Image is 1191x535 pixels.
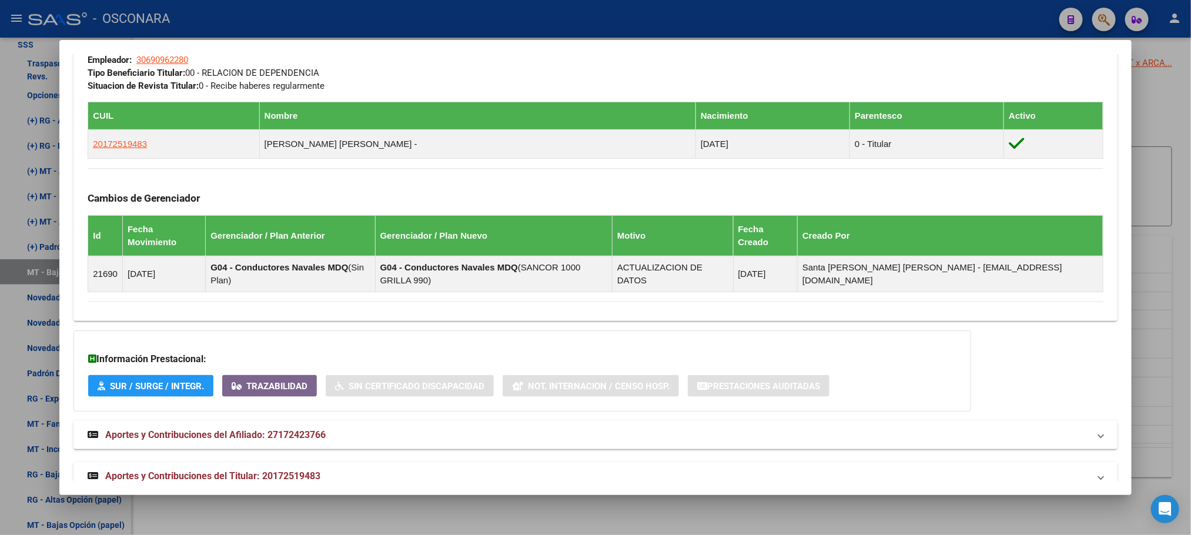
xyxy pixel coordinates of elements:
[123,215,206,256] th: Fecha Movimiento
[798,256,1103,292] td: Santa [PERSON_NAME] [PERSON_NAME] - [EMAIL_ADDRESS][DOMAIN_NAME]
[503,375,679,397] button: Not. Internacion / Censo Hosp.
[1004,102,1103,129] th: Activo
[528,381,670,392] span: Not. Internacion / Censo Hosp.
[259,102,695,129] th: Nombre
[688,375,829,397] button: Prestaciones Auditadas
[206,215,375,256] th: Gerenciador / Plan Anterior
[88,68,185,78] strong: Tipo Beneficiario Titular:
[210,262,364,285] span: Sin Plan
[222,375,317,397] button: Trazabilidad
[850,102,1004,129] th: Parentesco
[850,129,1004,158] td: 0 - Titular
[110,381,204,392] span: SUR / SURGE / INTEGR.
[733,256,798,292] td: [DATE]
[88,375,213,397] button: SUR / SURGE / INTEGR.
[88,102,259,129] th: CUIL
[380,262,518,272] strong: G04 - Conductores Navales MDQ
[349,381,484,392] span: Sin Certificado Discapacidad
[695,129,849,158] td: [DATE]
[88,68,319,78] span: 00 - RELACION DE DEPENDENCIA
[613,215,733,256] th: Motivo
[707,381,820,392] span: Prestaciones Auditadas
[695,102,849,129] th: Nacimiento
[88,352,956,366] h3: Información Prestacional:
[1151,495,1179,523] div: Open Intercom Messenger
[123,256,206,292] td: [DATE]
[613,256,733,292] td: ACTUALIZACION DE DATOS
[375,256,612,292] td: ( )
[88,81,324,91] span: 0 - Recibe haberes regularmente
[88,81,199,91] strong: Situacion de Revista Titular:
[88,256,123,292] td: 21690
[380,262,581,285] span: SANCOR 1000 GRILLA 990
[210,262,348,272] strong: G04 - Conductores Navales MDQ
[375,215,612,256] th: Gerenciador / Plan Nuevo
[73,421,1117,449] mat-expansion-panel-header: Aportes y Contribuciones del Afiliado: 27172423766
[798,215,1103,256] th: Creado Por
[93,139,147,149] span: 20172519483
[105,470,320,481] span: Aportes y Contribuciones del Titular: 20172519483
[259,129,695,158] td: [PERSON_NAME] [PERSON_NAME] -
[733,215,798,256] th: Fecha Creado
[136,55,188,65] span: 30690962280
[88,192,1103,205] h3: Cambios de Gerenciador
[105,429,326,440] span: Aportes y Contribuciones del Afiliado: 27172423766
[246,381,307,392] span: Trazabilidad
[73,462,1117,490] mat-expansion-panel-header: Aportes y Contribuciones del Titular: 20172519483
[88,215,123,256] th: Id
[206,256,375,292] td: ( )
[88,55,132,65] strong: Empleador:
[326,375,494,397] button: Sin Certificado Discapacidad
